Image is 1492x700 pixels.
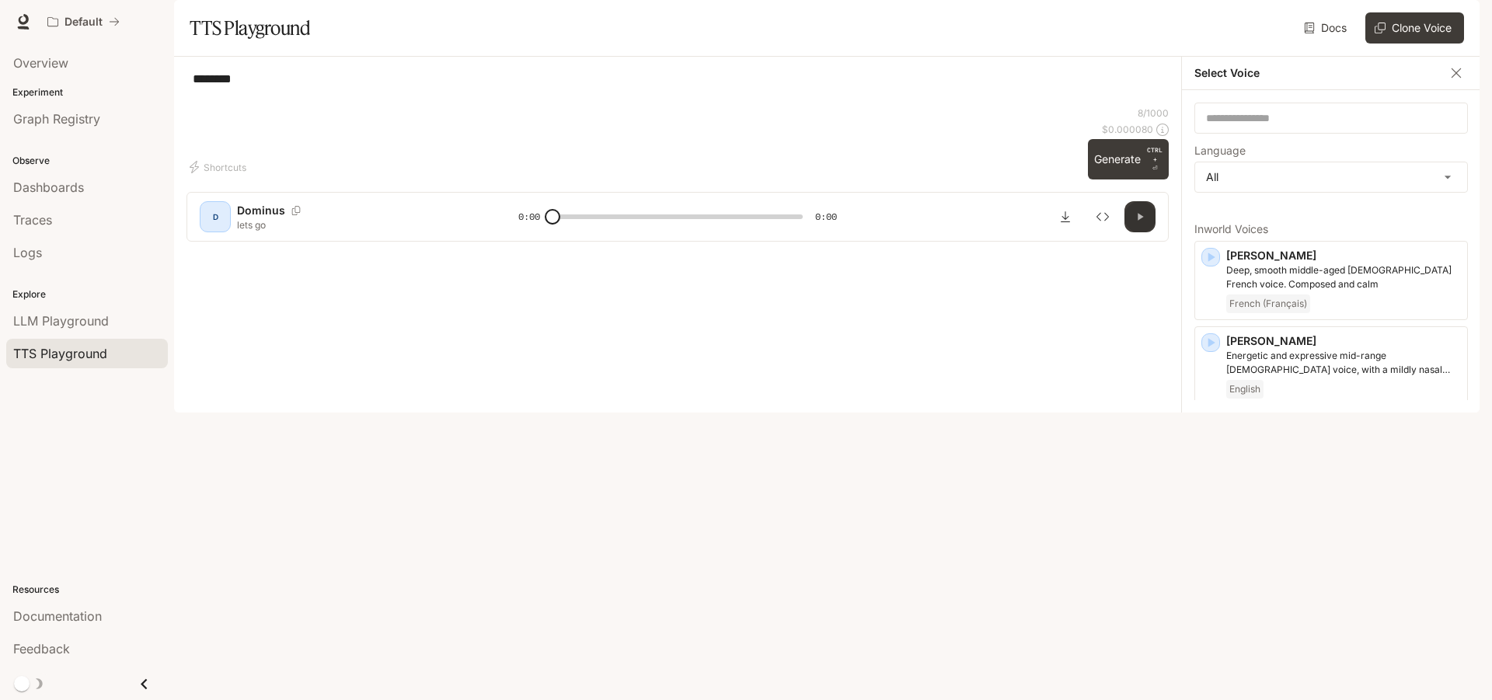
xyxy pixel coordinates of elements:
[1226,349,1461,377] p: Energetic and expressive mid-range male voice, with a mildly nasal quality
[64,16,103,29] p: Default
[1102,123,1153,136] p: $ 0.000080
[1226,294,1310,313] span: French (Français)
[1194,224,1468,235] p: Inworld Voices
[190,12,310,44] h1: TTS Playground
[815,209,837,225] span: 0:00
[1226,380,1264,399] span: English
[1087,201,1118,232] button: Inspect
[1226,333,1461,349] p: [PERSON_NAME]
[186,155,253,179] button: Shortcuts
[1147,145,1163,173] p: ⏎
[1138,106,1169,120] p: 8 / 1000
[1195,162,1467,192] div: All
[1088,139,1169,179] button: GenerateCTRL +⏎
[285,206,307,215] button: Copy Voice ID
[1147,145,1163,164] p: CTRL +
[1050,201,1081,232] button: Download audio
[40,6,127,37] button: All workspaces
[1226,263,1461,291] p: Deep, smooth middle-aged male French voice. Composed and calm
[1226,248,1461,263] p: [PERSON_NAME]
[237,218,481,232] p: lets go
[518,209,540,225] span: 0:00
[1365,12,1464,44] button: Clone Voice
[237,203,285,218] p: Dominus
[203,204,228,229] div: D
[1194,145,1246,156] p: Language
[1301,12,1353,44] a: Docs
